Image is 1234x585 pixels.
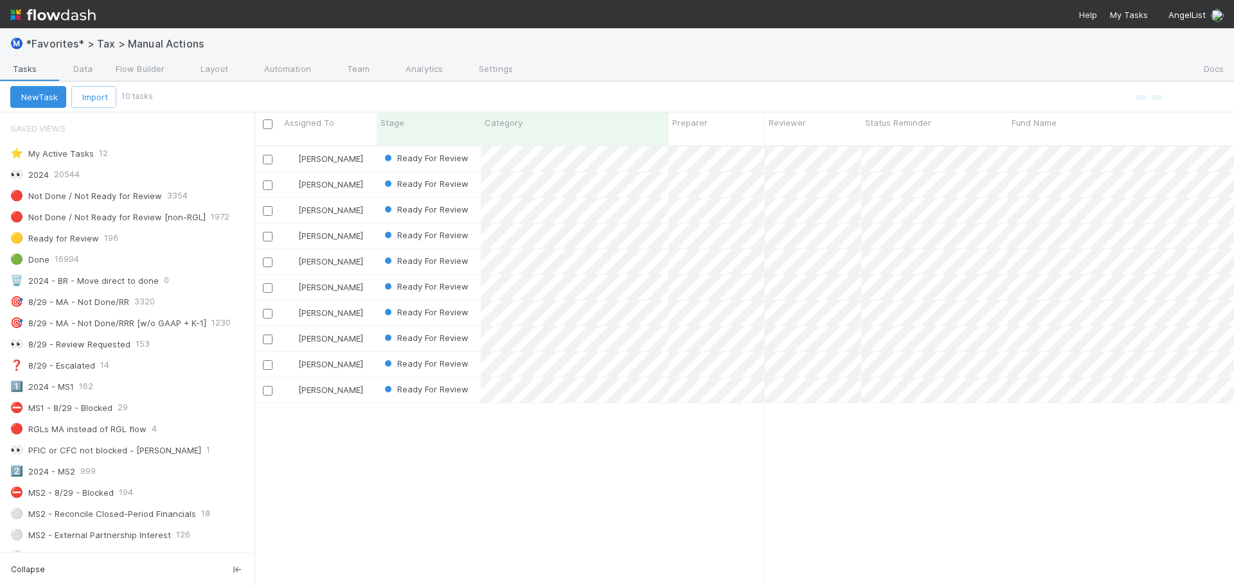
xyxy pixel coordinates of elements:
span: [PERSON_NAME] [298,359,363,369]
span: 194 [119,484,133,501]
div: [PERSON_NAME] [285,281,363,293]
img: avatar_e41e7ae5-e7d9-4d8d-9f56-31b0d7a2f4fd.png [286,179,296,189]
span: Ⓜ️ [10,38,23,49]
span: 1️⃣ [10,381,23,392]
div: [PERSON_NAME] [285,332,363,345]
span: Flow Builder [113,62,165,76]
a: Analytics [380,60,453,80]
div: 2024 - MS1 [10,378,74,395]
img: avatar_e41e7ae5-e7d9-4d8d-9f56-31b0d7a2f4fd.png [286,205,296,215]
span: Collapse [11,564,45,575]
img: avatar_e41e7ae5-e7d9-4d8d-9f56-31b0d7a2f4fd.png [286,282,296,292]
span: Stage [380,116,404,129]
div: RGLs MA instead of RGL flow [10,421,147,437]
span: *Favorites* > Tax > Manual Actions [26,37,209,50]
div: [PERSON_NAME] [285,229,363,242]
input: Toggle Row Selected [263,309,273,319]
div: 2024 - MS2 [10,463,75,480]
a: Data [48,60,103,80]
a: Settings [453,60,523,80]
div: 8/29 - MA - Not Done/RRR [w/o GAAP + K-1] [10,315,206,331]
span: [PERSON_NAME] [298,308,363,318]
span: Status Reminder [865,116,931,129]
span: Ready For Review [382,358,469,369]
span: Assigned To [284,116,334,129]
div: Ready for Review [10,230,99,247]
span: 👀 [10,338,23,349]
div: 2024 [10,166,49,183]
div: Ready For Review [382,177,469,190]
span: 4 [152,421,157,437]
span: 16994 [55,251,79,268]
span: 29 [118,399,128,416]
span: Saved Views [10,116,66,141]
span: [PERSON_NAME] [298,205,363,215]
input: Toggle Row Selected [263,335,273,344]
span: ❓ [10,360,23,371]
div: Ready For Review [382,229,469,241]
a: Layout [175,60,238,80]
span: 999 [80,463,96,480]
span: [PERSON_NAME] [298,153,363,164]
div: Not Done / Not Ready for Review [10,188,162,204]
div: [PERSON_NAME] [285,178,363,191]
button: Import [71,86,116,108]
span: ⚪ [10,508,23,519]
div: 8/29 - Review Requested [10,336,130,353]
div: [PERSON_NAME] [285,383,363,396]
span: 153 [136,336,150,353]
div: Ready For Review [382,306,469,319]
a: My Tasks [1107,8,1148,21]
div: [PERSON_NAME] [285,306,363,319]
span: Ready For Review [382,384,469,394]
input: Toggle Row Selected [263,283,273,293]
span: Ready For Review [382,256,469,266]
span: Ready For Review [382,281,469,292]
div: Done [10,251,49,268]
span: Ready For Review [382,230,469,240]
span: Ready For Review [382,307,469,317]
div: Ready For Review [382,357,469,370]
img: avatar_d45d11ee-0024-4901-936f-9df0a9cc3b4e.png [286,385,296,395]
span: 🔴 [10,423,23,434]
img: logo-inverted-e16ddd16eac7371096b0.svg [10,4,96,26]
input: Toggle Row Selected [263,360,273,370]
span: 3320 [134,293,155,310]
span: 18 [201,505,210,522]
input: Toggle Row Selected [263,180,273,190]
span: [PERSON_NAME] [298,179,363,189]
a: Docs [1178,60,1234,80]
input: Toggle Row Selected [263,386,273,396]
div: [PERSON_NAME] [285,204,363,216]
div: 8/29 - MA - Not Done/RR [10,293,129,310]
span: 🔴 [10,211,23,222]
span: 12 [99,145,108,162]
div: Ready For Review [382,280,469,293]
span: 162 [79,378,93,395]
span: Ready For Review [382,204,469,214]
img: avatar_66854b90-094e-431f-b713-6ac88429a2b8.png [286,308,296,318]
span: Fund Name [1012,116,1057,129]
div: [PERSON_NAME] [285,358,363,371]
img: avatar_66854b90-094e-431f-b713-6ac88429a2b8.png [286,256,296,266]
span: 14 [100,357,109,374]
span: 0 [164,272,169,289]
span: 🗑️ [10,275,23,286]
img: avatar_37569647-1c78-4889-accf-88c08d42a236.png [1211,9,1224,22]
span: Ready For Review [382,179,469,189]
button: NewTask [10,86,66,108]
span: ⚪ [10,550,23,561]
span: 🟡 [10,232,23,243]
span: 20544 [54,166,80,183]
img: avatar_37569647-1c78-4889-accf-88c08d42a236.png [286,333,296,344]
span: 2️⃣ [10,466,23,476]
div: MS2 - Reconcile Closed-Period Financials [10,505,196,522]
div: Ready For Review [382,152,469,164]
span: AngelList [1168,10,1206,20]
span: [PERSON_NAME] [298,282,363,292]
div: PFIC or CFC not blocked - [PERSON_NAME] [10,442,201,458]
span: Preparer [672,116,708,129]
span: 1230 [211,315,231,331]
span: [PERSON_NAME] [298,385,363,395]
span: ⚪ [10,529,23,540]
